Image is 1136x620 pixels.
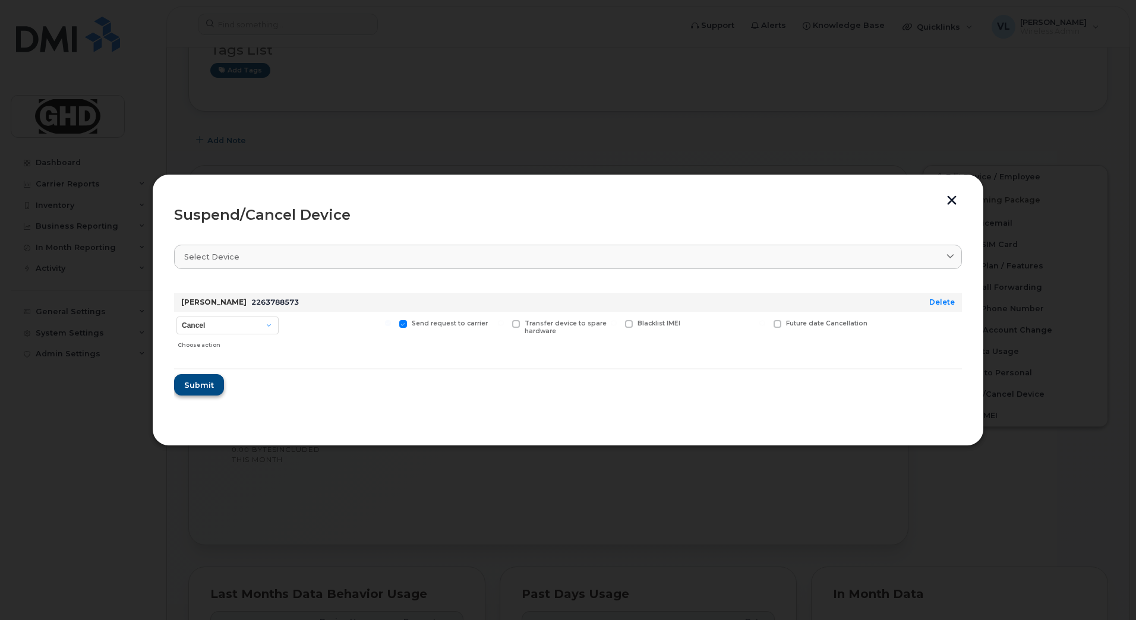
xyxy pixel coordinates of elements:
span: 2263788573 [251,298,299,306]
div: Choose action [178,336,279,350]
a: Delete [929,298,955,306]
span: Transfer device to spare hardware [525,320,607,335]
input: Transfer device to spare hardware [498,320,504,326]
strong: [PERSON_NAME] [181,298,247,306]
input: Send request to carrier [385,320,391,326]
input: Blacklist IMEI [611,320,617,326]
iframe: Messenger Launcher [1084,568,1127,611]
span: Submit [184,379,214,391]
a: Select device [174,245,962,269]
span: Future date Cancellation [786,320,867,327]
input: Future date Cancellation [759,320,765,326]
button: Submit [174,374,224,396]
div: Suspend/Cancel Device [174,208,962,222]
span: Send request to carrier [412,320,488,327]
span: Blacklist IMEI [638,320,680,327]
span: Select device [184,251,239,262]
